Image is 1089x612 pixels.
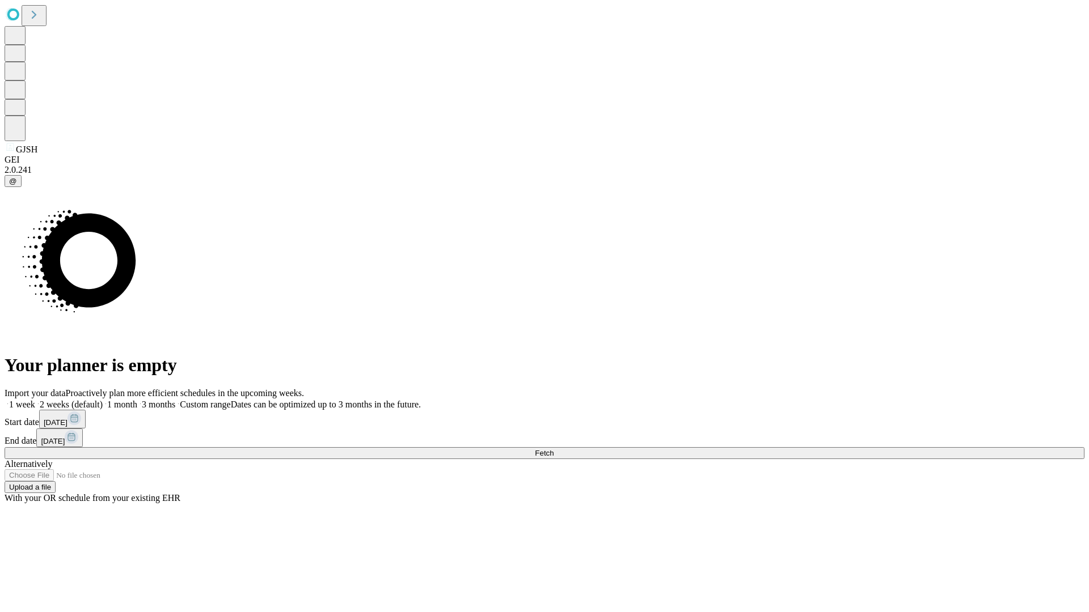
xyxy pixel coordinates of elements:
span: Proactively plan more efficient schedules in the upcoming weeks. [66,388,304,398]
span: 2 weeks (default) [40,399,103,409]
span: Dates can be optimized up to 3 months in the future. [231,399,421,409]
button: [DATE] [39,410,86,428]
span: Custom range [180,399,230,409]
span: 1 week [9,399,35,409]
span: Alternatively [5,459,52,469]
span: Import your data [5,388,66,398]
span: [DATE] [44,418,67,427]
span: Fetch [535,449,554,457]
span: GJSH [16,144,37,154]
span: 1 month [107,399,137,409]
div: End date [5,428,1084,447]
span: With your OR schedule from your existing EHR [5,493,180,503]
span: 3 months [142,399,175,409]
span: [DATE] [41,437,65,445]
div: 2.0.241 [5,165,1084,175]
h1: Your planner is empty [5,355,1084,376]
button: [DATE] [36,428,83,447]
span: @ [9,177,17,185]
button: Fetch [5,447,1084,459]
button: @ [5,175,22,187]
div: GEI [5,155,1084,165]
button: Upload a file [5,481,56,493]
div: Start date [5,410,1084,428]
